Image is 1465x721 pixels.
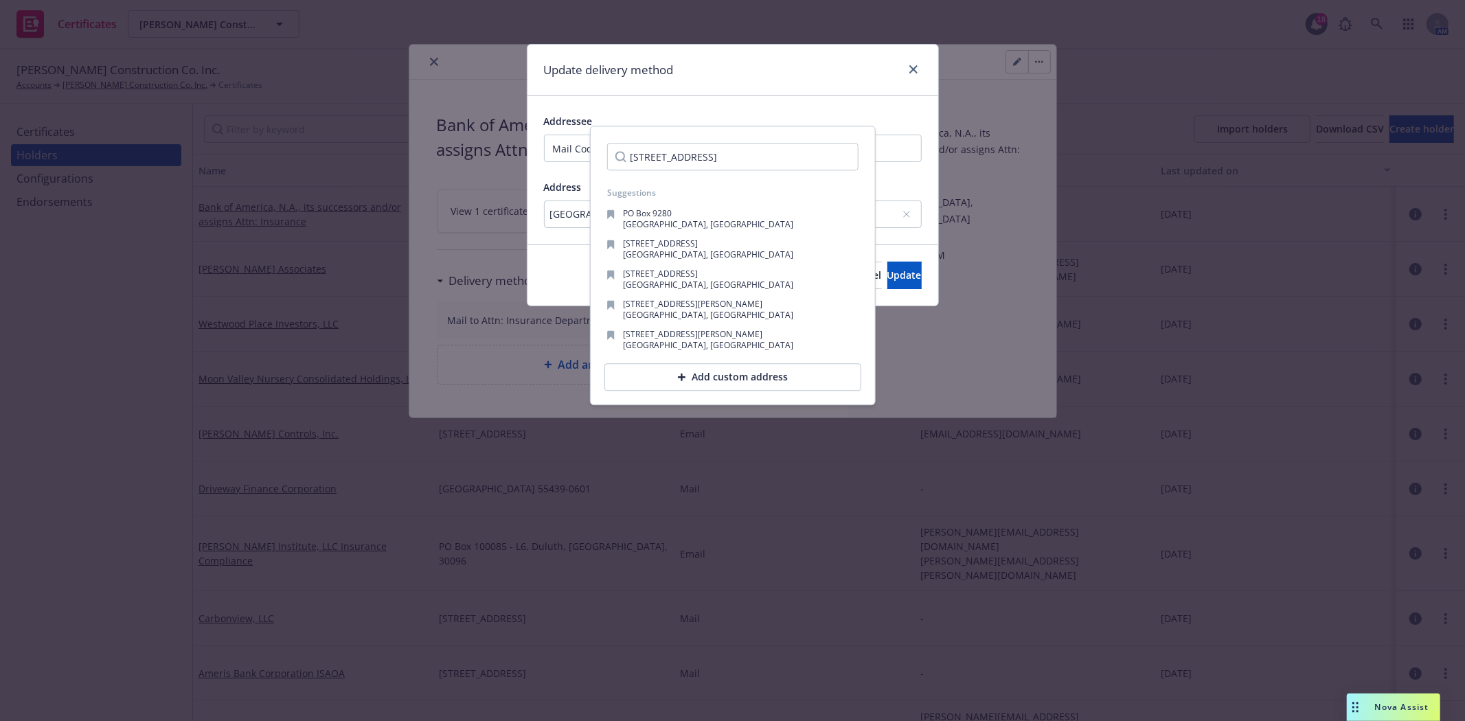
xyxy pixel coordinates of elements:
[623,207,672,219] span: PO Box 9280
[596,204,870,234] button: PO Box 9280[GEOGRAPHIC_DATA], [GEOGRAPHIC_DATA]
[623,328,762,340] span: [STREET_ADDRESS][PERSON_NAME]
[623,238,698,249] span: [STREET_ADDRESS]
[623,298,762,310] span: [STREET_ADDRESS][PERSON_NAME]
[604,363,861,391] button: Add custom address
[623,279,793,290] span: [GEOGRAPHIC_DATA], [GEOGRAPHIC_DATA]
[623,309,793,321] span: [GEOGRAPHIC_DATA], [GEOGRAPHIC_DATA]
[623,218,793,230] span: [GEOGRAPHIC_DATA], [GEOGRAPHIC_DATA]
[1375,701,1429,713] span: Nova Assist
[607,187,859,198] div: Suggestions
[1347,694,1364,721] div: Drag to move
[1347,694,1440,721] button: Nova Assist
[607,143,859,170] input: Search
[623,339,793,351] span: [GEOGRAPHIC_DATA], [GEOGRAPHIC_DATA]
[596,264,870,295] button: [STREET_ADDRESS][GEOGRAPHIC_DATA], [GEOGRAPHIC_DATA]
[623,249,793,260] span: [GEOGRAPHIC_DATA], [GEOGRAPHIC_DATA]
[596,295,870,325] button: [STREET_ADDRESS][PERSON_NAME][GEOGRAPHIC_DATA], [GEOGRAPHIC_DATA]
[596,234,870,264] button: [STREET_ADDRESS][GEOGRAPHIC_DATA], [GEOGRAPHIC_DATA]
[623,268,698,279] span: [STREET_ADDRESS]
[596,325,870,355] button: [STREET_ADDRESS][PERSON_NAME][GEOGRAPHIC_DATA], [GEOGRAPHIC_DATA]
